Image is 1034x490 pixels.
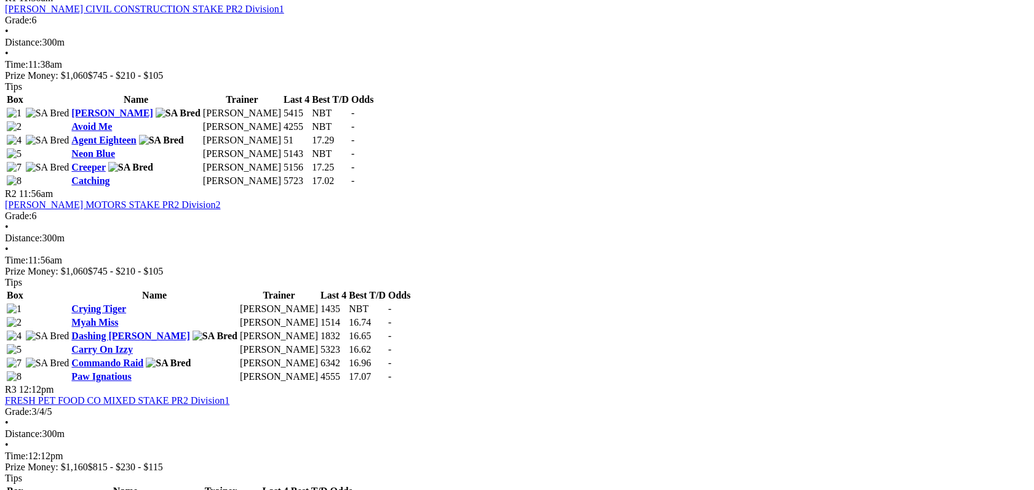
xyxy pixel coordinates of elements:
th: Name [71,94,201,106]
img: 4 [7,135,22,146]
img: 7 [7,358,22,369]
span: Tips [5,277,22,287]
div: 11:38am [5,59,1029,70]
a: FRESH PET FOOD CO MIXED STAKE PR2 Division1 [5,395,229,406]
td: [PERSON_NAME] [239,357,319,369]
div: 3/4/5 [5,406,1029,417]
div: 6 [5,15,1029,26]
span: - [388,371,391,382]
span: 11:56am [19,188,53,199]
span: 12:12pm [19,384,54,395]
img: 5 [7,148,22,159]
img: 8 [7,371,22,382]
img: 8 [7,175,22,187]
th: Best T/D [348,289,386,302]
div: Prize Money: $1,060 [5,266,1029,277]
span: Grade: [5,406,32,417]
a: Crying Tiger [71,303,126,314]
span: • [5,26,9,36]
td: 5415 [283,107,310,119]
td: 16.62 [348,343,386,356]
td: 16.74 [348,316,386,329]
td: 4255 [283,121,310,133]
img: SA Bred [146,358,191,369]
td: 6342 [320,357,347,369]
img: SA Bred [26,331,70,342]
img: SA Bred [26,162,70,173]
span: - [351,108,354,118]
span: Box [7,94,23,105]
a: Commando Raid [71,358,143,368]
td: [PERSON_NAME] [202,107,282,119]
td: [PERSON_NAME] [239,330,319,342]
img: 5 [7,344,22,355]
span: Grade: [5,211,32,221]
a: [PERSON_NAME] MOTORS STAKE PR2 Division2 [5,199,220,210]
td: [PERSON_NAME] [202,161,282,174]
th: Trainer [202,94,282,106]
td: NBT [311,121,349,133]
img: 2 [7,121,22,132]
a: Paw Ignatious [71,371,131,382]
td: 17.07 [348,371,386,383]
td: 5323 [320,343,347,356]
a: [PERSON_NAME] CIVIL CONSTRUCTION STAKE PR2 Division1 [5,4,284,14]
span: - [388,358,391,368]
span: Time: [5,451,28,461]
a: Myah Miss [71,317,118,327]
a: Avoid Me [71,121,112,132]
td: 16.65 [348,330,386,342]
span: $745 - $210 - $105 [88,70,164,81]
img: SA Bred [26,108,70,119]
a: Neon Blue [71,148,115,159]
th: Odds [388,289,411,302]
img: SA Bred [108,162,153,173]
th: Trainer [239,289,319,302]
td: 5723 [283,175,310,187]
img: 4 [7,331,22,342]
a: Creeper [71,162,105,172]
a: Carry On Izzy [71,344,133,355]
td: 1514 [320,316,347,329]
img: 7 [7,162,22,173]
th: Odds [351,94,374,106]
span: • [5,222,9,232]
span: - [351,135,354,145]
span: R2 [5,188,17,199]
span: - [388,344,391,355]
img: SA Bred [156,108,201,119]
th: Last 4 [320,289,347,302]
td: 1435 [320,303,347,315]
td: 5156 [283,161,310,174]
span: - [388,331,391,341]
td: [PERSON_NAME] [202,148,282,160]
td: 4555 [320,371,347,383]
span: • [5,244,9,254]
span: - [388,303,391,314]
span: Distance: [5,428,42,439]
div: 300m [5,233,1029,244]
img: SA Bred [139,135,184,146]
td: 1832 [320,330,347,342]
th: Best T/D [311,94,349,106]
div: 11:56am [5,255,1029,266]
img: SA Bred [193,331,237,342]
span: Tips [5,81,22,92]
img: 2 [7,317,22,328]
span: $745 - $210 - $105 [88,266,164,276]
div: Prize Money: $1,060 [5,70,1029,81]
span: • [5,417,9,428]
td: 17.02 [311,175,349,187]
div: 6 [5,211,1029,222]
td: 16.96 [348,357,386,369]
td: NBT [311,107,349,119]
span: Tips [5,473,22,483]
span: Time: [5,59,28,70]
td: 5143 [283,148,310,160]
td: 51 [283,134,310,147]
span: R3 [5,384,17,395]
span: - [388,317,391,327]
span: $815 - $230 - $115 [88,462,163,472]
td: [PERSON_NAME] [239,303,319,315]
td: NBT [311,148,349,160]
